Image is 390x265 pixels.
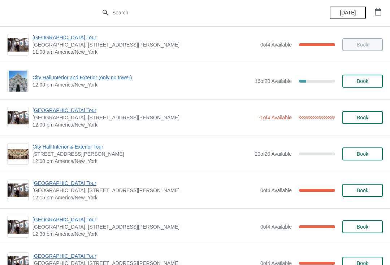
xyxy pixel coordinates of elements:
img: City Hall Interior and Exterior (only no tower) | | 12:00 pm America/New_York [9,71,28,92]
span: City Hall Interior & Exterior Tour [32,143,251,150]
button: Book [342,184,383,197]
img: City Hall Tower Tour | City Hall Visitor Center, 1400 John F Kennedy Boulevard Suite 121, Philade... [8,111,29,125]
button: [DATE] [330,6,366,19]
img: City Hall Tower Tour | City Hall Visitor Center, 1400 John F Kennedy Boulevard Suite 121, Philade... [8,184,29,198]
span: 0 of 4 Available [260,187,292,193]
img: City Hall Interior & Exterior Tour | 1400 John F Kennedy Boulevard, Suite 121, Philadelphia, PA, ... [8,149,29,159]
span: 0 of 4 Available [260,42,292,48]
span: [GEOGRAPHIC_DATA] Tour [32,34,257,41]
span: 12:00 pm America/New_York [32,81,251,88]
span: [GEOGRAPHIC_DATA] Tour [32,180,257,187]
span: Book [357,115,368,120]
span: [GEOGRAPHIC_DATA], [STREET_ADDRESS][PERSON_NAME] [32,41,257,48]
span: [STREET_ADDRESS][PERSON_NAME] [32,150,251,158]
span: [GEOGRAPHIC_DATA], [STREET_ADDRESS][PERSON_NAME] [32,223,257,230]
span: 16 of 20 Available [255,78,292,84]
span: Book [357,78,368,84]
span: Book [357,224,368,230]
img: City Hall Tower Tour | City Hall Visitor Center, 1400 John F Kennedy Boulevard Suite 121, Philade... [8,38,29,52]
span: 12:15 pm America/New_York [32,194,257,201]
span: Book [357,151,368,157]
span: City Hall Interior and Exterior (only no tower) [32,74,251,81]
span: [GEOGRAPHIC_DATA], [STREET_ADDRESS][PERSON_NAME] [32,114,255,121]
button: Book [342,75,383,88]
span: [GEOGRAPHIC_DATA], [STREET_ADDRESS][PERSON_NAME] [32,187,257,194]
span: 20 of 20 Available [255,151,292,157]
span: 12:30 pm America/New_York [32,230,257,238]
span: [DATE] [340,10,356,16]
button: Book [342,111,383,124]
span: 12:00 pm America/New_York [32,158,251,165]
span: [GEOGRAPHIC_DATA] Tour [32,252,257,260]
span: -1 of 4 Available [259,115,292,120]
span: [GEOGRAPHIC_DATA] Tour [32,107,255,114]
span: 0 of 4 Available [260,224,292,230]
button: Book [342,220,383,233]
img: City Hall Tower Tour | City Hall Visitor Center, 1400 John F Kennedy Boulevard Suite 121, Philade... [8,220,29,234]
span: 12:00 pm America/New_York [32,121,255,128]
span: Book [357,187,368,193]
span: 11:00 am America/New_York [32,48,257,56]
span: [GEOGRAPHIC_DATA] Tour [32,216,257,223]
input: Search [112,6,292,19]
button: Book [342,147,383,160]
